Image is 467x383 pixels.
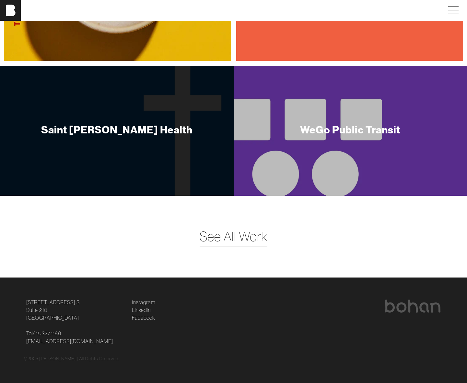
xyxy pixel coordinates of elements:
a: [STREET_ADDRESS] S.Suite 210[GEOGRAPHIC_DATA] [26,298,81,322]
div: WeGo Public Transit [300,123,400,136]
div: © 2025 [24,355,444,362]
a: Instagram [132,298,155,306]
img: bohan logo [384,300,441,313]
a: See All Work [200,227,267,246]
p: Tel [26,329,124,345]
a: 615.327.1189 [33,329,61,337]
a: LinkedIn [132,306,151,314]
a: Facebook [132,314,155,322]
a: [EMAIL_ADDRESS][DOMAIN_NAME] [26,337,113,345]
div: Saint [PERSON_NAME] Health [41,123,193,136]
p: [PERSON_NAME] | All Rights Reserved. [39,355,119,362]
